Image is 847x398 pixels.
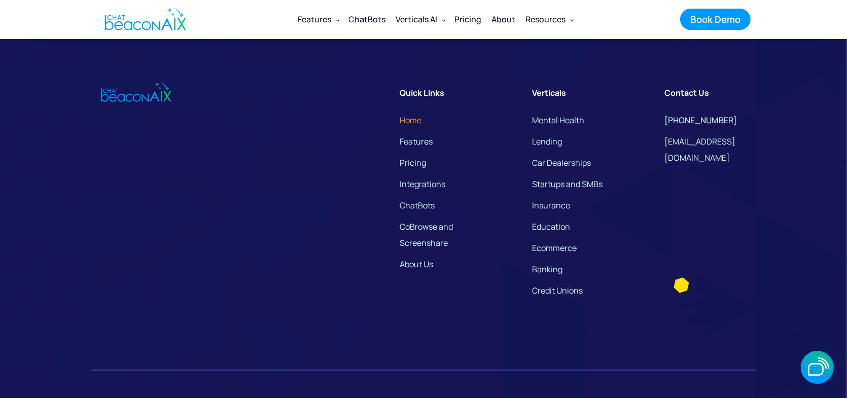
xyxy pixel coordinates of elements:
a: About [487,7,521,31]
div: ChatBots [349,12,386,26]
a: Car Dealerships [532,157,591,168]
a: CoBrowse and Screenshare [400,219,491,251]
div: Pricing [455,12,482,26]
a: Ecommerce [532,242,577,254]
a: Home [400,112,421,128]
a: Mental Health [532,115,584,126]
a: home [96,2,192,37]
a: ChatBots [344,6,391,32]
a: Pricing [400,155,426,171]
a: Book Demo [680,9,751,30]
img: Dropdown [336,18,340,22]
a: Features [400,133,433,150]
div: Book Demo [690,13,740,26]
a: Lending [532,136,562,147]
a: Insurance [532,200,570,211]
div: Quick Links [400,85,444,101]
div: Verticals [532,85,566,101]
a: ChatBots [400,197,435,213]
a: Integrations [400,176,445,192]
div: Resources [521,7,578,31]
div: Contact Us [664,85,709,101]
a: About Us [400,256,433,272]
div: About [492,12,516,26]
div: Resources [526,12,566,26]
div: Verticals AI [391,7,450,31]
div: Features [293,7,344,31]
a: Pricing [450,6,487,32]
a: Startups and SMBs [532,178,603,190]
div: Verticals AI [396,12,438,26]
a: Credit Unions [532,285,583,296]
span: [PHONE_NUMBER] [664,115,737,126]
a: [PHONE_NUMBER] [664,112,756,128]
a: [EMAIL_ADDRESS][DOMAIN_NAME] [664,133,756,166]
div: Features [298,12,332,26]
a: Education [532,221,570,232]
img: Dropdown [442,18,446,22]
a: Banking [532,264,562,275]
img: Dropdown [570,18,574,22]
